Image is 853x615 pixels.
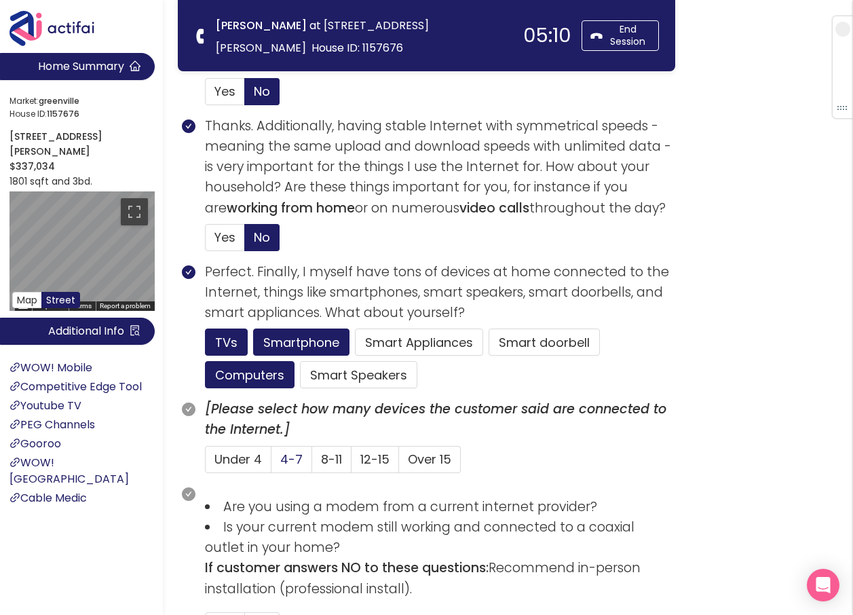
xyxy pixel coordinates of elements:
span: 8-11 [321,451,342,468]
button: TVs [205,329,248,356]
span: Over 15 [408,451,451,468]
span: link [10,438,20,449]
button: Toggle fullscreen view [121,198,148,225]
div: 05:10 [523,26,571,45]
span: link [10,457,20,468]
span: Street [46,293,75,307]
strong: [PERSON_NAME] [216,18,307,33]
div: Open Intercom Messenger [807,569,839,601]
b: [Please select how many devices the customer said are connected to the Internet.] [205,400,666,439]
span: Market: [10,95,151,108]
strong: greenville [39,95,79,107]
span: 4-7 [280,451,303,468]
a: WOW! Mobile [10,360,92,375]
span: at [STREET_ADDRESS][PERSON_NAME] [216,18,429,56]
span: check-circle [182,403,195,416]
a: Youtube TV [10,398,81,413]
p: Thanks. Additionally, having stable Internet with symmetrical speeds - meaning the same upload an... [205,116,675,219]
a: Gooroo [10,436,61,451]
span: No [254,83,270,100]
a: Competitive Edge Tool [10,379,142,394]
strong: [STREET_ADDRESS][PERSON_NAME] [10,130,102,158]
button: Smart Speakers [300,361,417,388]
span: Yes [214,83,235,100]
span: check-circle [182,487,195,501]
span: 12-15 [360,451,390,468]
span: link [10,492,20,503]
span: phone [194,29,208,43]
a: PEG Channels [10,417,95,432]
p: Recommend in-person installation (professional install). [205,558,675,599]
span: Under 4 [214,451,262,468]
a: Cable Medic [10,490,87,506]
b: working from home [227,199,355,217]
button: Smart doorbell [489,329,600,356]
strong: 1157676 [47,108,79,119]
button: End Session [582,20,659,51]
span: Map [17,293,37,307]
div: Street View [10,191,155,311]
a: Report a problem [100,302,151,310]
span: link [10,419,20,430]
img: Actifai Logo [10,11,107,46]
button: Smart Appliances [355,329,483,356]
span: No [254,229,270,246]
a: Terms (opens in new tab) [73,302,92,310]
li: Are you using a modem from a current internet provider? [205,497,675,517]
span: House ID: [10,108,151,121]
strong: $337,034 [10,160,55,173]
span: link [10,400,20,411]
button: Smartphone [253,329,349,356]
b: If customer answers NO to these questions: [205,559,489,577]
span: House ID: 1157676 [311,40,403,56]
p: 1801 sqft and 3bd. [10,174,155,189]
li: Is your current modem still working and connected to a coaxial outlet in your home? [205,517,675,558]
a: WOW! [GEOGRAPHIC_DATA] [10,455,129,487]
button: Computers [205,361,295,388]
span: check-circle [182,265,195,279]
p: Perfect. Finally, I myself have tons of devices at home connected to the Internet, things like sm... [205,262,675,324]
span: link [10,362,20,373]
span: Yes [214,229,235,246]
div: Map [10,191,155,311]
span: check-circle [182,119,195,133]
b: video calls [459,199,529,217]
span: link [10,381,20,392]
